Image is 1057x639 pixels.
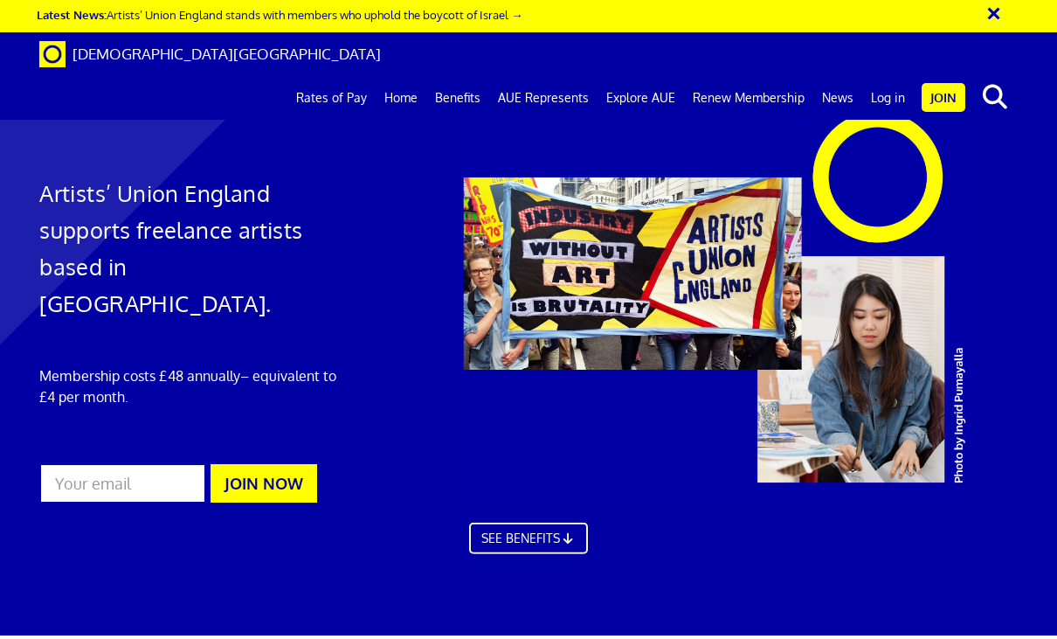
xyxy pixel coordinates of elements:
[376,76,426,120] a: Home
[469,534,588,566] a: SEE BENEFITS
[426,76,489,120] a: Benefits
[684,76,813,120] a: Renew Membership
[813,76,862,120] a: News
[39,175,348,322] h1: Artists’ Union England supports freelance artists based in [GEOGRAPHIC_DATA].
[37,7,522,22] a: Latest News:Artists’ Union England stands with members who uphold the boycott of Israel →
[287,76,376,120] a: Rates of Pay
[39,463,206,504] input: Your email
[922,83,965,112] a: Join
[969,79,1022,115] button: search
[211,464,317,503] button: JOIN NOW
[598,76,684,120] a: Explore AUE
[26,32,394,76] a: Brand [DEMOGRAPHIC_DATA][GEOGRAPHIC_DATA]
[73,45,381,63] span: [DEMOGRAPHIC_DATA][GEOGRAPHIC_DATA]
[489,76,598,120] a: AUE Represents
[862,76,914,120] a: Log in
[39,365,348,407] p: Membership costs £48 annually – equivalent to £4 per month.
[37,7,107,22] strong: Latest News:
